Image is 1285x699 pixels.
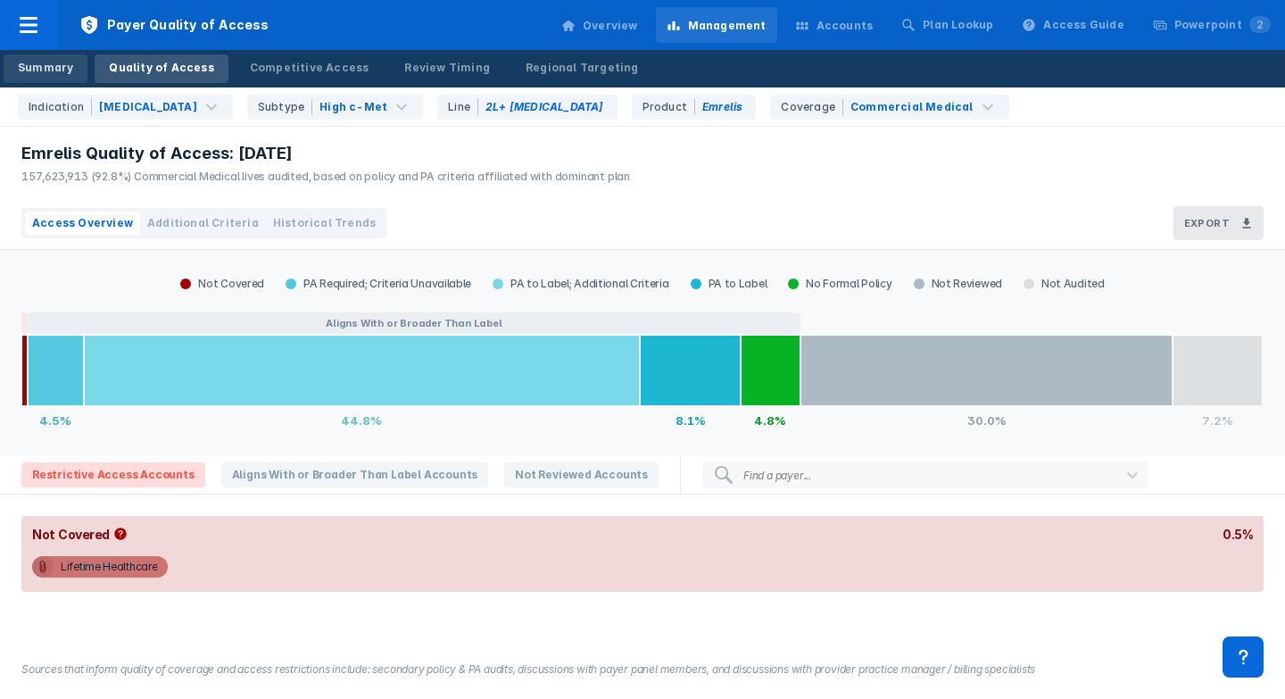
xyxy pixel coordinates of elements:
[551,7,649,43] a: Overview
[526,60,639,76] div: Regional Targeting
[32,215,133,231] span: Access Overview
[404,60,490,76] div: Review Timing
[319,99,387,115] div: High c-Met
[1043,17,1123,33] div: Access Guide
[266,212,383,235] button: Historical Trends
[390,54,504,83] a: Review Timing
[800,406,1173,435] div: 30.0%
[28,312,800,334] button: Aligns With or Broader Than Label
[511,54,653,83] a: Regional Targeting
[781,99,843,115] div: Coverage
[21,662,1264,678] figcaption: Sources that inform quality of coverage and access restrictions include: secondary policy & PA au...
[21,462,205,487] span: Restrictive Access Accounts
[32,527,131,542] div: Not Covered
[784,7,884,43] a: Accounts
[221,462,489,487] span: Aligns With or Broader Than Label Accounts
[84,406,641,435] div: 44.8%
[29,99,92,115] div: Indication
[236,54,384,83] a: Competitive Access
[903,277,1013,291] div: Not Reviewed
[1173,206,1264,240] button: Export
[4,54,87,83] a: Summary
[140,212,266,235] button: Additional Criteria
[258,99,312,115] div: Subtype
[504,462,659,487] span: Not Reviewed Accounts
[1249,16,1271,33] span: 2
[250,60,369,76] div: Competitive Access
[1184,217,1230,229] h3: Export
[1173,406,1262,435] div: 7.2%
[437,95,617,120] div: 2L+ Metastatic is the only option
[640,406,741,435] div: 8.1%
[25,212,140,235] button: Access Overview
[583,18,638,34] div: Overview
[147,215,259,231] span: Additional Criteria
[109,60,213,76] div: Quality of Access
[817,18,874,34] div: Accounts
[1174,17,1271,33] div: Powerpoint
[482,277,679,291] div: PA to Label; Additional Criteria
[1223,637,1264,678] div: Contact Support
[61,556,157,578] div: Lifetime Healthcare
[923,17,993,33] div: Plan Lookup
[21,169,630,185] div: 157,623,913 (92.8%) Commercial Medical lives audited, based on policy and PA criteria affiliated ...
[28,406,84,435] div: 4.5%
[743,469,811,482] div: Find a payer...
[1223,527,1253,542] div: 0.5%
[777,277,902,291] div: No Formal Policy
[95,54,228,83] a: Quality of Access
[850,99,974,115] div: Commercial Medical
[680,277,778,291] div: PA to Label
[1013,277,1115,291] div: Not Audited
[656,7,777,43] a: Management
[275,277,482,291] div: PA Required; Criteria Unavailable
[688,18,767,34] div: Management
[741,406,800,435] div: 4.8%
[632,95,757,120] div: Emrelis is the only option
[273,215,376,231] span: Historical Trends
[99,99,197,115] div: [MEDICAL_DATA]
[170,277,275,291] div: Not Covered
[21,143,293,164] span: Emrelis Quality of Access: [DATE]
[18,60,73,76] div: Summary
